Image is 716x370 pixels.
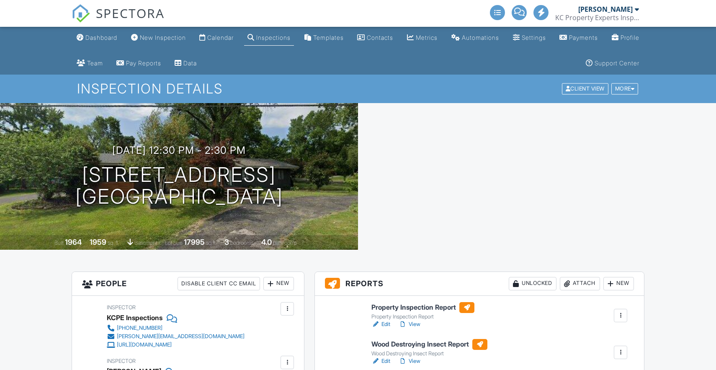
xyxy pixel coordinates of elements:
[171,56,200,71] a: Data
[509,277,556,290] div: Unlocked
[371,339,487,350] h6: Wood Destroying Insect Report
[183,60,197,67] div: Data
[462,34,499,41] div: Automations
[562,83,608,95] div: Client View
[256,34,291,41] div: Inspections
[313,34,344,41] div: Templates
[207,34,234,41] div: Calendar
[77,81,639,96] h1: Inspection Details
[582,56,643,71] a: Support Center
[354,30,397,46] a: Contacts
[107,324,245,332] a: [PHONE_NUMBER]
[371,320,390,329] a: Edit
[165,240,183,246] span: Lot Size
[184,238,205,246] div: 17995
[65,238,82,246] div: 1964
[107,358,136,364] span: Inspector
[140,34,186,41] div: New Inspection
[595,60,639,67] div: Support Center
[522,34,546,41] div: Settings
[230,240,253,246] span: bedrooms
[90,238,106,246] div: 1959
[263,277,294,290] div: New
[107,332,245,341] a: [PERSON_NAME][EMAIL_ADDRESS][DOMAIN_NAME]
[107,304,136,310] span: Inspector
[315,272,644,296] h3: Reports
[85,34,117,41] div: Dashboard
[73,30,121,46] a: Dashboard
[224,238,229,246] div: 3
[75,164,283,208] h1: [STREET_ADDRESS] [GEOGRAPHIC_DATA]
[371,350,487,357] div: Wood Destroying Insect Report
[54,240,64,246] span: Built
[107,311,162,324] div: KCPE Inspections
[72,4,90,23] img: The Best Home Inspection Software - Spectora
[73,56,106,71] a: Team
[72,272,304,296] h3: People
[178,277,260,290] div: Disable Client CC Email
[371,313,474,320] div: Property Inspection Report
[244,30,294,46] a: Inspections
[261,238,272,246] div: 4.0
[399,320,420,329] a: View
[510,30,549,46] a: Settings
[117,333,245,340] div: [PERSON_NAME][EMAIL_ADDRESS][DOMAIN_NAME]
[560,277,600,290] div: Attach
[561,85,610,91] a: Client View
[371,302,474,321] a: Property Inspection Report Property Inspection Report
[555,13,639,22] div: KC Property Experts Inspections
[301,30,347,46] a: Templates
[87,60,103,67] div: Team
[108,240,119,246] span: sq. ft.
[206,240,216,246] span: sq.ft.
[367,34,393,41] div: Contacts
[578,5,633,13] div: [PERSON_NAME]
[112,145,246,156] h3: [DATE] 12:30 pm - 2:30 pm
[72,11,165,29] a: SPECTORA
[273,240,297,246] span: bathrooms
[371,302,474,313] h6: Property Inspection Report
[556,30,601,46] a: Payments
[404,30,441,46] a: Metrics
[416,34,438,41] div: Metrics
[117,325,162,331] div: [PHONE_NUMBER]
[371,339,487,357] a: Wood Destroying Insect Report Wood Destroying Insect Report
[126,60,161,67] div: Pay Reports
[96,4,165,22] span: SPECTORA
[107,341,245,349] a: [URL][DOMAIN_NAME]
[621,34,639,41] div: Profile
[113,56,165,71] a: Pay Reports
[603,277,634,290] div: New
[448,30,502,46] a: Automations (Advanced)
[569,34,598,41] div: Payments
[611,83,639,95] div: More
[134,240,157,246] span: basement
[117,342,172,348] div: [URL][DOMAIN_NAME]
[399,357,420,365] a: View
[128,30,189,46] a: New Inspection
[371,357,390,365] a: Edit
[608,30,643,46] a: Company Profile
[196,30,237,46] a: Calendar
